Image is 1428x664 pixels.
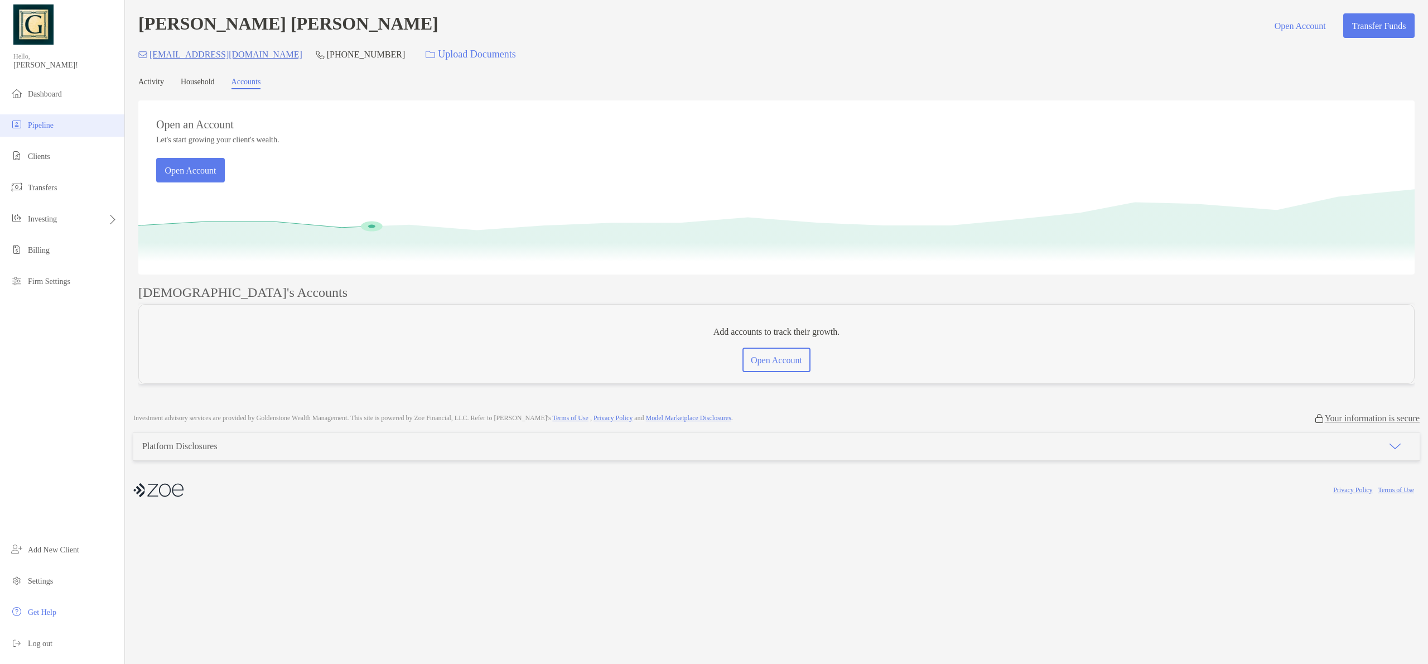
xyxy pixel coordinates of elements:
span: Transfers [28,184,57,192]
a: Activity [138,78,164,89]
img: button icon [426,51,435,59]
img: logout icon [10,636,23,649]
img: Phone Icon [316,50,325,59]
img: investing icon [10,211,23,225]
button: Open Account [1266,13,1334,38]
img: settings icon [10,574,23,587]
h3: Open an Account [156,118,234,131]
span: [PERSON_NAME]! [13,61,118,70]
span: Log out [28,639,52,648]
span: Add New Client [28,546,79,554]
a: Accounts [231,78,261,89]
img: firm-settings icon [10,274,23,287]
img: dashboard icon [10,86,23,100]
span: Firm Settings [28,277,70,286]
h4: [PERSON_NAME] [PERSON_NAME] [138,13,438,38]
img: icon arrow [1388,440,1402,453]
img: company logo [133,478,184,503]
img: pipeline icon [10,118,23,131]
button: Open Account [156,158,225,182]
img: transfers icon [10,180,23,194]
img: Zoe Logo [13,4,54,45]
p: Investment advisory services are provided by Goldenstone Wealth Management . This site is powered... [133,414,733,422]
img: add_new_client icon [10,542,23,556]
a: Household [181,78,215,89]
span: Get Help [28,608,56,617]
span: Clients [28,152,50,161]
span: Pipeline [28,121,54,129]
p: Your information is secure [1325,413,1420,424]
a: Terms of Use [552,414,588,422]
span: Settings [28,577,53,585]
a: Model Marketplace Disclosures [646,414,731,422]
span: Investing [28,215,57,223]
div: Platform Disclosures [142,441,218,451]
img: Email Icon [138,51,147,58]
p: Let's start growing your client's wealth. [156,136,279,145]
a: Upload Documents [418,42,523,66]
p: Add accounts to track their growth. [713,325,840,339]
p: [EMAIL_ADDRESS][DOMAIN_NAME] [149,47,302,61]
p: [PHONE_NUMBER] [327,47,405,61]
a: Terms of Use [1378,486,1414,494]
img: clients icon [10,149,23,162]
a: Privacy Policy [1333,486,1372,494]
p: [DEMOGRAPHIC_DATA]'s Accounts [138,286,348,300]
img: billing icon [10,243,23,256]
button: Transfer Funds [1343,13,1415,38]
button: Open Account [742,348,811,372]
a: Privacy Policy [594,414,633,422]
img: get-help icon [10,605,23,618]
span: Billing [28,246,50,254]
span: Dashboard [28,90,62,98]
